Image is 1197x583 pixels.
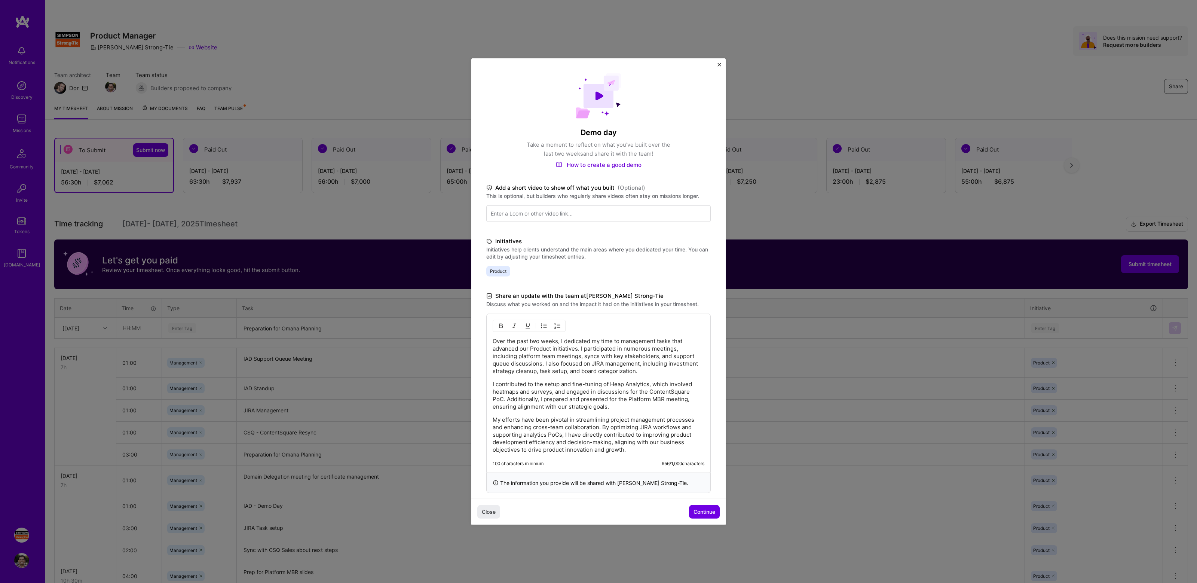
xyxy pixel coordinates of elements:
[486,237,492,246] i: icon TagBlack
[486,266,510,277] span: Product
[493,416,704,454] p: My efforts have been pivotal in streamlining project management processes and enhancing cross-tea...
[486,128,711,137] h4: Demo day
[554,323,560,329] img: OL
[482,508,496,516] span: Close
[717,63,721,71] button: Close
[618,183,645,192] span: (Optional)
[486,237,711,246] label: Initiatives
[541,323,547,329] img: UL
[556,161,642,168] a: How to create a good demo
[493,461,544,467] div: 100 characters minimum
[493,479,499,487] i: icon InfoBlack
[493,338,704,375] p: Over the past two weeks, I dedicated my time to management tasks that advanced our Product initia...
[556,162,562,168] img: How to create a good demo
[486,183,711,192] label: Add a short video to show off what you built
[498,323,504,329] img: Bold
[486,205,711,222] input: Enter a Loom or other video link...
[493,381,704,410] p: I contributed to the setup and fine-tuning of Heap Analytics, which involved heatmaps and surveys...
[576,73,621,119] img: Demo day
[486,192,711,199] label: This is optional, but builders who regularly share videos often stay on missions longer.
[477,505,500,519] button: Close
[486,291,711,300] label: Share an update with the team at [PERSON_NAME] Strong-Tie
[694,508,715,516] span: Continue
[525,323,531,329] img: Underline
[486,184,492,192] i: icon TvBlack
[486,473,711,493] div: The information you provide will be shared with [PERSON_NAME] Strong-Tie .
[689,505,720,519] button: Continue
[486,292,492,300] i: icon DocumentBlack
[486,246,711,260] label: Initiatives help clients understand the main areas where you dedicated your time. You can edit by...
[511,323,517,329] img: Italic
[524,140,673,158] p: Take a moment to reflect on what you've built over the last two weeks and share it with the team!
[662,461,704,467] div: 956 / 1,000 characters
[486,300,711,308] label: Discuss what you worked on and the impact it had on the initiatives in your timesheet.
